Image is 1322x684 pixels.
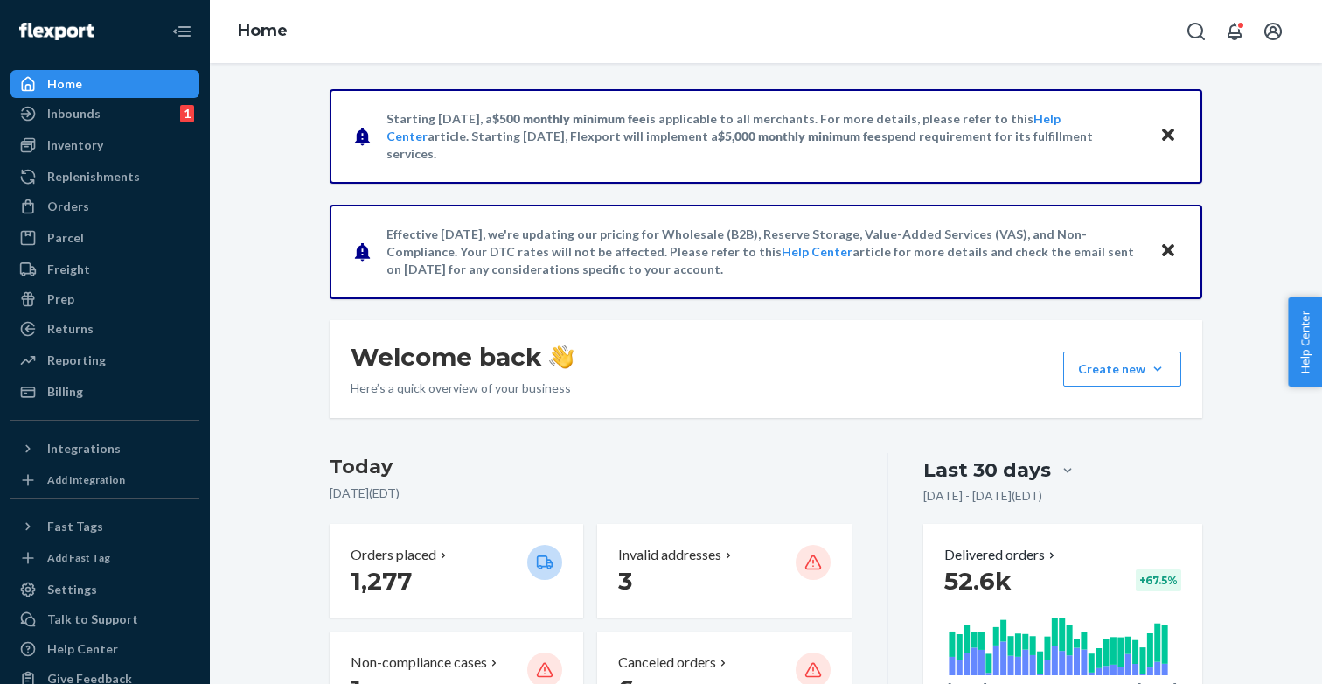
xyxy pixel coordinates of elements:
[47,229,84,247] div: Parcel
[1288,297,1322,387] button: Help Center
[386,226,1143,278] p: Effective [DATE], we're updating our pricing for Wholesale (B2B), Reserve Storage, Value-Added Se...
[1179,14,1214,49] button: Open Search Box
[10,163,199,191] a: Replenishments
[164,14,199,49] button: Close Navigation
[386,110,1143,163] p: Starting [DATE], a is applicable to all merchants. For more details, please refer to this article...
[351,341,574,373] h1: Welcome back
[10,315,199,343] a: Returns
[10,70,199,98] a: Home
[351,566,412,596] span: 1,277
[10,224,199,252] a: Parcel
[1217,14,1252,49] button: Open notifications
[47,581,97,598] div: Settings
[10,346,199,374] a: Reporting
[10,192,199,220] a: Orders
[923,487,1042,505] p: [DATE] - [DATE] ( EDT )
[47,383,83,401] div: Billing
[47,290,74,308] div: Prep
[47,198,89,215] div: Orders
[10,470,199,491] a: Add Integration
[351,653,487,673] p: Non-compliance cases
[47,640,118,658] div: Help Center
[1256,14,1291,49] button: Open account menu
[1063,352,1181,387] button: Create new
[47,168,140,185] div: Replenishments
[351,380,574,397] p: Here’s a quick overview of your business
[47,105,101,122] div: Inbounds
[10,513,199,541] button: Fast Tags
[47,518,103,535] div: Fast Tags
[492,111,646,126] span: $500 monthly minimum fee
[180,105,194,122] div: 1
[47,440,121,457] div: Integrations
[19,23,94,40] img: Flexport logo
[47,550,110,565] div: Add Fast Tag
[10,605,199,633] button: Talk to Support
[10,435,199,463] button: Integrations
[47,136,103,154] div: Inventory
[718,129,881,143] span: $5,000 monthly minimum fee
[618,566,632,596] span: 3
[238,21,288,40] a: Home
[47,261,90,278] div: Freight
[47,352,106,369] div: Reporting
[618,653,716,673] p: Canceled orders
[351,545,436,565] p: Orders placed
[10,255,199,283] a: Freight
[10,378,199,406] a: Billing
[782,244,852,259] a: Help Center
[549,345,574,369] img: hand-wave emoji
[330,524,583,618] button: Orders placed 1,277
[330,485,852,502] p: [DATE] ( EDT )
[10,285,199,313] a: Prep
[330,453,852,481] h3: Today
[10,131,199,159] a: Inventory
[1157,239,1179,264] button: Close
[597,524,851,618] button: Invalid addresses 3
[47,320,94,338] div: Returns
[618,545,721,565] p: Invalid addresses
[10,576,199,604] a: Settings
[1157,123,1179,149] button: Close
[10,635,199,663] a: Help Center
[47,472,125,487] div: Add Integration
[10,100,199,128] a: Inbounds1
[1136,569,1181,591] div: + 67.5 %
[10,548,199,569] a: Add Fast Tag
[224,6,302,57] ol: breadcrumbs
[47,611,138,628] div: Talk to Support
[47,75,82,93] div: Home
[944,545,1059,565] button: Delivered orders
[923,457,1051,484] div: Last 30 days
[944,566,1012,596] span: 52.6k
